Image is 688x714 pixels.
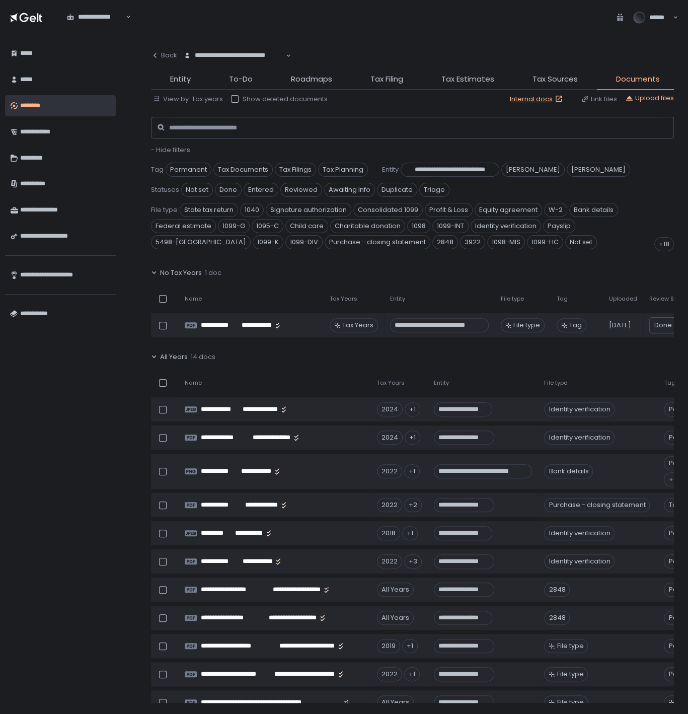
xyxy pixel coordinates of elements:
[170,74,191,85] span: Entity
[405,402,420,416] div: +1
[544,402,615,416] div: Identity verification
[404,667,420,681] div: +1
[377,498,402,512] div: 2022
[407,219,430,233] span: 1098
[404,498,422,512] div: +2
[544,379,567,387] span: File type
[402,639,418,653] div: +1
[402,526,418,540] div: +1
[342,321,373,330] span: Tax Years
[510,95,565,104] a: Internal docs
[557,641,583,651] span: File type
[330,295,357,303] span: Tax Years
[318,163,368,177] span: Tax Planning
[191,352,215,362] span: 14 docs
[609,295,637,303] span: Uploaded
[432,235,458,249] span: 2848
[471,219,541,233] span: Identity verification
[432,219,469,233] span: 1099-INT
[160,268,202,277] span: No Tax Years
[185,379,202,387] span: Name
[285,235,323,249] span: 1099-DIV
[166,163,211,177] span: Permanent
[275,163,316,177] span: Tax Filings
[253,235,283,249] span: 1099-K
[370,74,403,85] span: Tax Filing
[151,165,164,174] span: Tag
[487,235,525,249] span: 1098-MIS
[291,74,332,85] span: Roadmaps
[353,203,423,217] span: Consolidated 1099
[557,295,568,303] span: Tag
[544,554,615,568] div: Identity verification
[151,51,177,60] div: Back
[377,639,400,653] div: 2019
[625,94,674,103] button: Upload files
[557,670,583,679] span: File type
[390,295,405,303] span: Entity
[501,163,565,177] span: [PERSON_NAME]
[569,321,582,330] span: Tag
[532,74,578,85] span: Tax Sources
[565,235,597,249] span: Not set
[513,321,540,330] span: File type
[404,554,422,568] div: +3
[616,74,660,85] span: Documents
[377,554,402,568] div: 2022
[404,464,420,478] div: +1
[544,203,567,217] span: W-2
[544,464,593,478] div: Bank details
[213,163,273,177] span: Tax Documents
[184,60,285,70] input: Search for option
[434,379,449,387] span: Entity
[544,583,570,597] div: 2848
[460,235,485,249] span: 3922
[377,464,402,478] div: 2022
[181,183,213,197] span: Not set
[544,611,570,625] div: 2848
[324,183,375,197] span: Awaiting Info
[285,219,328,233] span: Child care
[151,205,178,215] span: File type
[544,526,615,540] div: Identity verification
[205,268,221,277] span: 1 doc
[153,95,223,104] div: View by: Tax years
[151,146,190,155] button: - Hide filters
[185,295,202,303] span: Name
[180,203,238,217] span: State tax return
[151,235,251,249] span: 5498-[GEOGRAPHIC_DATA]
[544,498,650,512] div: Purchase - closing statement
[325,235,430,249] span: Purchase - closing statement
[425,203,473,217] span: Profit & Loss
[151,185,179,194] span: Statuses
[419,183,449,197] span: Triage
[280,183,322,197] span: Reviewed
[160,352,188,362] span: All Years
[377,611,414,625] div: All Years
[441,74,494,85] span: Tax Estimates
[151,45,177,65] button: Back
[377,183,417,197] span: Duplicate
[581,95,617,104] button: Link files
[543,219,575,233] span: Payslip
[229,74,253,85] span: To-Do
[567,163,630,177] span: [PERSON_NAME]
[330,219,405,233] span: Charitable donation
[377,526,400,540] div: 2018
[544,431,615,445] div: Identity verification
[609,321,631,330] span: [DATE]
[252,219,283,233] span: 1095-C
[215,183,242,197] span: Done
[151,219,216,233] span: Federal estimate
[569,203,618,217] span: Bank details
[266,203,351,217] span: Signature authorization
[664,472,680,486] span: +1
[244,183,278,197] span: Entered
[527,235,563,249] span: 1099-HC
[382,165,399,174] span: Entity
[654,320,672,330] span: Done
[377,402,403,416] div: 2024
